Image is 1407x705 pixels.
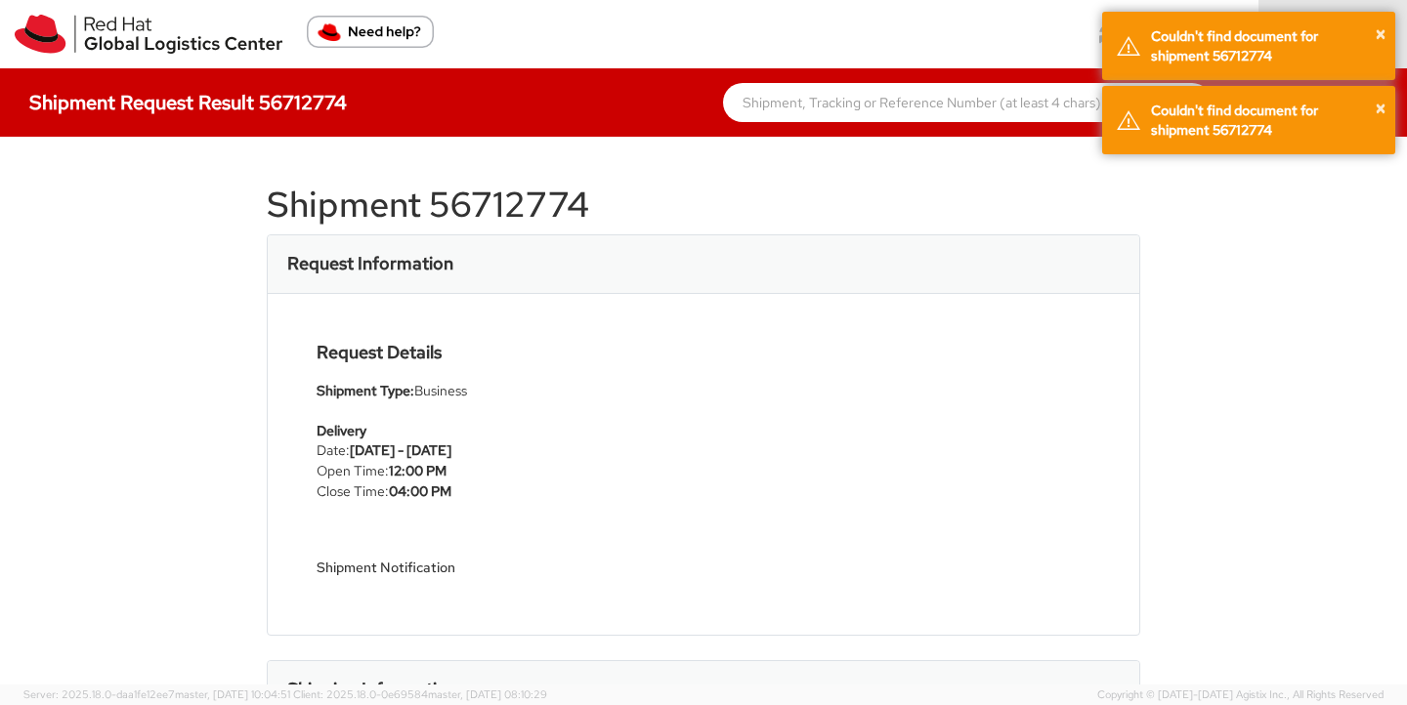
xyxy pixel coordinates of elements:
span: Client: 2025.18.0-0e69584 [293,687,547,701]
h3: Request Information [287,254,453,273]
li: Close Time: [317,481,513,502]
strong: - [DATE] [398,441,451,459]
h5: Shipment Notification [317,560,823,575]
strong: 12:00 PM [389,462,447,479]
button: × [1375,21,1386,49]
span: Copyright © [DATE]-[DATE] Agistix Inc., All Rights Reserved [1097,687,1384,703]
input: Shipment, Tracking or Reference Number (at least 4 chars) [723,83,1212,122]
span: master, [DATE] 08:10:29 [428,687,547,701]
li: Business [317,381,823,401]
h4: Request Details [317,343,823,362]
li: Open Time: [317,461,513,481]
strong: 04:00 PM [389,482,451,500]
button: Need help? [307,16,434,48]
img: rh-logistics-00dfa346123c4ec078e1.svg [15,15,282,54]
div: Couldn't find document for shipment 56712774 [1151,101,1381,140]
h1: Shipment 56712774 [267,186,1140,225]
div: Couldn't find document for shipment 56712774 [1151,26,1381,65]
h3: Shipping Information [287,680,457,699]
h4: Shipment Request Result 56712774 [29,92,347,113]
strong: Delivery [317,422,366,439]
button: × [1375,95,1386,123]
span: master, [DATE] 10:04:51 [175,687,290,701]
strong: Shipment Type: [317,382,414,399]
span: Server: 2025.18.0-daa1fe12ee7 [23,687,290,701]
li: Date: [317,440,513,461]
strong: [DATE] [350,441,395,459]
